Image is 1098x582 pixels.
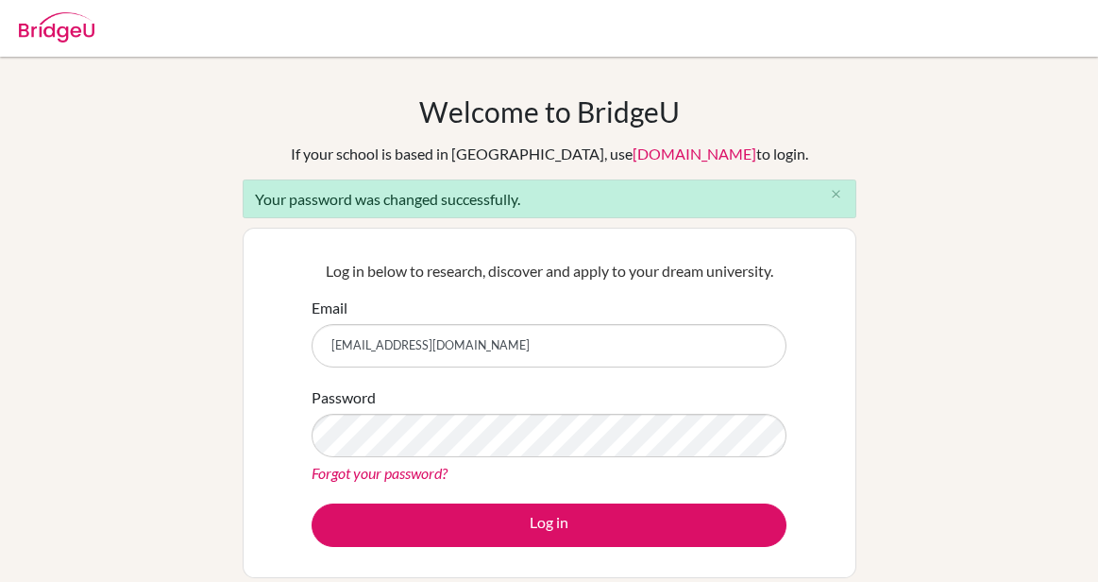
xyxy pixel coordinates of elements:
[312,386,376,409] label: Password
[829,187,843,201] i: close
[291,143,808,165] div: If your school is based in [GEOGRAPHIC_DATA], use to login.
[818,180,855,209] button: Close
[312,260,786,282] p: Log in below to research, discover and apply to your dream university.
[419,94,680,128] h1: Welcome to BridgeU
[312,464,448,482] a: Forgot your password?
[19,12,94,43] img: Bridge-U
[243,180,856,218] div: Your password was changed successfully.
[312,297,347,319] label: Email
[633,145,756,163] a: [DOMAIN_NAME]
[312,504,786,547] button: Log in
